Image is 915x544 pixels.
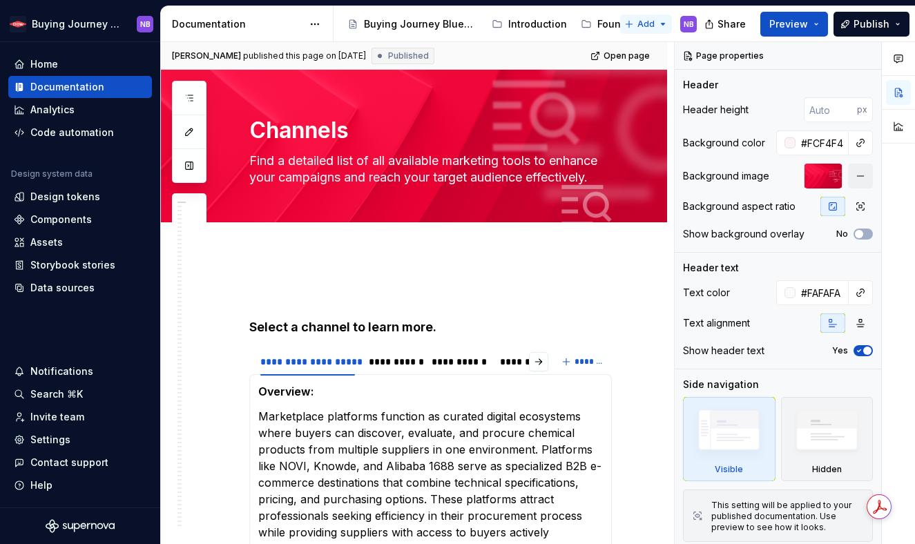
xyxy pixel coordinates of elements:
a: Storybook stories [8,254,152,276]
span: Publish [854,17,889,31]
a: Data sources [8,277,152,299]
div: Side navigation [683,378,759,391]
button: Notifications [8,360,152,382]
div: Page tree [342,10,617,38]
div: Text alignment [683,316,750,330]
div: Code automation [30,126,114,139]
div: Background color [683,136,765,150]
textarea: Channels [247,114,609,147]
p: px [857,104,867,115]
div: Background aspect ratio [683,200,796,213]
div: NB [140,19,151,30]
div: Analytics [30,103,75,117]
div: Search ⌘K [30,387,83,401]
a: Invite team [8,406,152,428]
a: Introduction [486,13,572,35]
div: This setting will be applied to your published documentation. Use preview to see how it looks. [711,500,864,533]
img: ebcb961f-3702-4f4f-81a3-20bbd08d1a2b.png [10,16,26,32]
div: Show background overlay [683,227,805,241]
div: Settings [30,433,70,447]
h4: Select a channel to learn more. [249,319,612,336]
a: Settings [8,429,152,451]
div: Hidden [781,397,874,481]
span: Add [637,19,655,30]
div: Data sources [30,281,95,295]
span: Open page [604,50,650,61]
div: Notifications [30,365,93,378]
div: Storybook stories [30,258,115,272]
a: Documentation [8,76,152,98]
div: Header text [683,261,739,275]
div: Design system data [11,168,93,179]
input: Auto [796,280,849,305]
a: Analytics [8,99,152,121]
textarea: Find a detailed list of all available marketing tools to enhance your campaigns and reach your ta... [247,150,609,188]
span: Published [388,50,429,61]
div: Introduction [508,17,567,31]
button: Add [620,14,672,34]
div: Header [683,78,718,92]
button: Buying Journey BlueprintNB [3,9,157,39]
div: Invite team [30,410,84,424]
div: Documentation [30,80,104,94]
button: Publish [834,12,909,37]
button: Contact support [8,451,152,474]
button: Help [8,474,152,496]
div: Foundation [597,17,652,31]
strong: Overview: [258,385,314,398]
label: Yes [832,345,848,356]
div: Design tokens [30,190,100,204]
a: Open page [586,46,656,66]
a: Assets [8,231,152,253]
input: Auto [804,97,857,122]
div: Show header text [683,344,764,358]
a: Design tokens [8,186,152,208]
div: Header height [683,103,749,117]
a: Home [8,53,152,75]
label: No [836,229,848,240]
input: Auto [796,130,849,155]
button: Preview [760,12,828,37]
svg: Supernova Logo [46,519,115,533]
button: Share [697,12,755,37]
span: Share [717,17,746,31]
div: NB [684,19,694,30]
span: [PERSON_NAME] [172,50,241,61]
div: Text color [683,286,730,300]
div: Hidden [812,464,842,475]
div: Assets [30,235,63,249]
span: Preview [769,17,808,31]
a: Components [8,208,152,231]
div: Components [30,213,92,226]
div: Background image [683,169,769,183]
a: Code automation [8,122,152,144]
div: published this page on [DATE] [243,50,366,61]
div: Help [30,478,52,492]
div: Contact support [30,456,108,469]
div: Documentation [172,17,302,31]
a: Buying Journey Blueprint [342,13,483,35]
div: Visible [715,464,743,475]
div: Buying Journey Blueprint [32,17,120,31]
button: Search ⌘K [8,383,152,405]
div: Home [30,57,58,71]
a: Foundation [575,13,657,35]
div: Visible [683,397,776,481]
div: Buying Journey Blueprint [364,17,478,31]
